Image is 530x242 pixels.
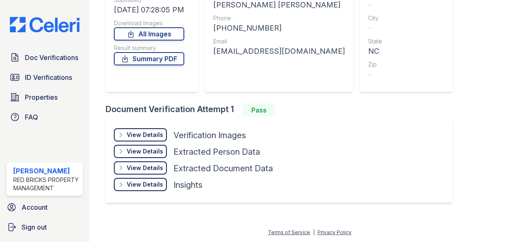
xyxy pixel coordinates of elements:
[114,44,184,52] div: Result summary
[3,199,86,216] a: Account
[368,37,442,46] div: State
[368,60,442,69] div: Zip
[25,72,72,82] span: ID Verifications
[268,229,310,235] a: Terms of Service
[173,179,202,191] div: Insights
[22,222,47,232] span: Sign out
[368,14,442,22] div: City
[368,22,442,34] div: -
[313,229,315,235] div: |
[173,163,273,174] div: Extracted Document Data
[318,229,352,235] a: Privacy Policy
[114,19,184,27] div: Download Images
[173,129,246,141] div: Verification Images
[114,27,184,41] a: All Images
[127,180,163,189] div: View Details
[127,131,163,139] div: View Details
[7,89,83,105] a: Properties
[173,146,260,158] div: Extracted Person Data
[25,53,78,62] span: Doc Verifications
[368,69,442,80] div: -
[25,112,38,122] span: FAQ
[13,166,79,176] div: [PERSON_NAME]
[127,164,163,172] div: View Details
[127,147,163,156] div: View Details
[25,92,58,102] span: Properties
[13,176,79,192] div: Red Bricks Property Management
[3,17,86,33] img: CE_Logo_Blue-a8612792a0a2168367f1c8372b55b34899dd931a85d93a1a3d3e32e68fde9ad4.png
[106,103,459,117] div: Document Verification Attempt 1
[7,109,83,125] a: FAQ
[3,219,86,235] a: Sign out
[7,49,83,66] a: Doc Verifications
[213,37,345,46] div: Email
[22,202,48,212] span: Account
[213,14,345,22] div: Phone
[213,22,345,34] div: [PHONE_NUMBER]
[7,69,83,86] a: ID Verifications
[213,46,345,57] div: [EMAIL_ADDRESS][DOMAIN_NAME]
[242,103,275,117] div: Pass
[114,4,184,16] div: [DATE] 07:28:05 PM
[368,46,442,57] div: NC
[114,52,184,65] a: Summary PDF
